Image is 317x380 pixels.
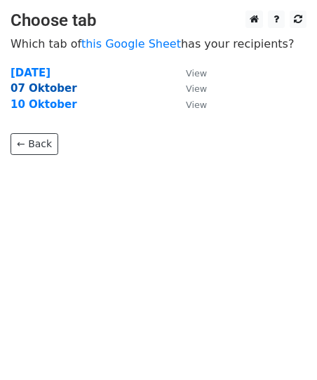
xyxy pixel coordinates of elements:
[11,67,50,79] a: [DATE]
[172,82,207,95] a: View
[172,67,207,79] a: View
[11,98,77,111] a: 10 Oktober
[186,68,207,79] small: View
[172,98,207,111] a: View
[11,82,77,95] a: 07 Oktober
[186,100,207,110] small: View
[81,37,181,50] a: this Google Sheet
[186,83,207,94] small: View
[247,313,317,380] iframe: Chat Widget
[11,36,306,51] p: Which tab of has your recipients?
[11,11,306,31] h3: Choose tab
[11,133,58,155] a: ← Back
